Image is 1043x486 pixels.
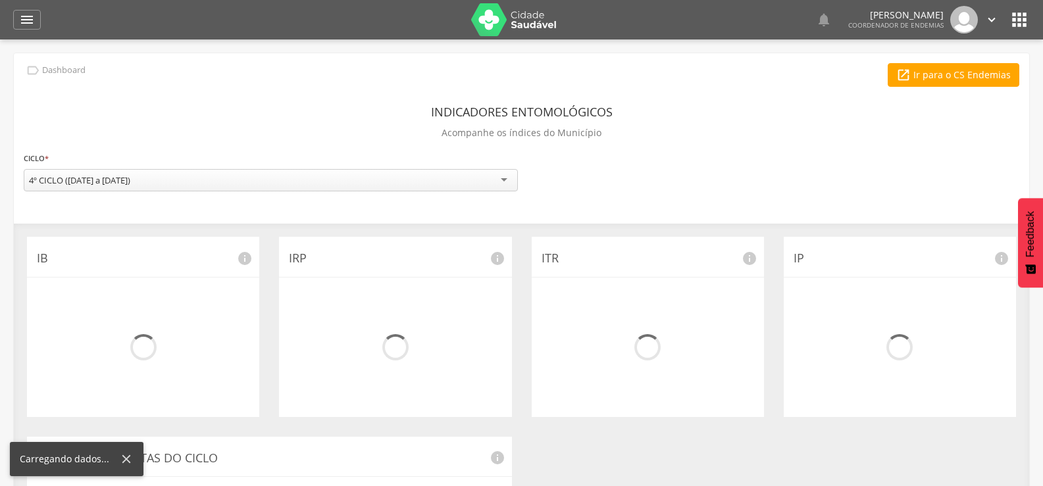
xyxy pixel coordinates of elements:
[490,450,505,466] i: info
[37,450,502,467] p: Histórico de Visitas do Ciclo
[816,6,832,34] a: 
[848,11,944,20] p: [PERSON_NAME]
[816,12,832,28] i: 
[848,20,944,30] span: Coordenador de Endemias
[794,250,1006,267] p: IP
[24,151,49,166] label: Ciclo
[742,251,757,266] i: info
[888,63,1019,87] a: Ir para o CS Endemias
[896,68,911,82] i: 
[13,10,41,30] a: 
[542,250,754,267] p: ITR
[1018,198,1043,287] button: Feedback - Mostrar pesquisa
[37,250,249,267] p: IB
[289,250,501,267] p: IRP
[984,6,999,34] a: 
[984,12,999,27] i: 
[442,124,601,142] p: Acompanhe os índices do Município
[42,65,86,76] p: Dashboard
[237,251,253,266] i: info
[1009,9,1030,30] i: 
[431,100,613,124] header: Indicadores Entomológicos
[994,251,1009,266] i: info
[19,12,35,28] i: 
[490,251,505,266] i: info
[1025,211,1036,257] span: Feedback
[20,452,119,466] div: Carregando dados...
[26,63,40,78] i: 
[29,174,130,186] div: 4º CICLO ([DATE] a [DATE])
